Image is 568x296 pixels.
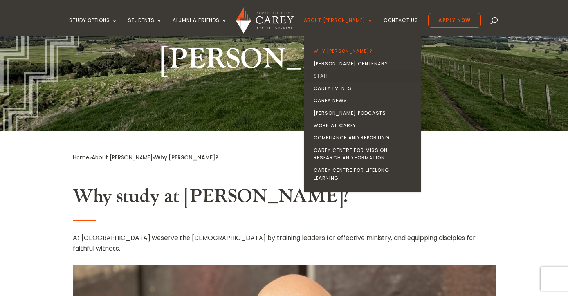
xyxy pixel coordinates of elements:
a: Why [PERSON_NAME]? [306,45,423,58]
a: Students [128,18,162,36]
a: Carey Events [306,82,423,95]
a: About [PERSON_NAME] [304,18,373,36]
a: Carey News [306,94,423,107]
a: Contact Us [384,18,418,36]
h1: Why [PERSON_NAME]? [137,4,431,81]
a: About [PERSON_NAME] [92,153,153,161]
a: Alumni & Friends [173,18,227,36]
img: Carey Baptist College [236,7,294,34]
a: Apply Now [428,13,481,28]
span: Why [PERSON_NAME]? [155,153,218,161]
span: serve the [DEMOGRAPHIC_DATA] by training leaders for effective ministry, and equipping disciples ... [73,233,476,253]
a: [PERSON_NAME] Centenary [306,58,423,70]
a: Compliance and Reporting [306,132,423,144]
a: Home [73,153,89,161]
a: [PERSON_NAME] Podcasts [306,107,423,119]
a: Carey Centre for Lifelong Learning [306,164,423,184]
a: Staff [306,70,423,82]
a: Work at Carey [306,119,423,132]
p: At [GEOGRAPHIC_DATA] we [73,233,496,254]
a: Carey Centre for Mission Research and Formation [306,144,423,164]
span: » » [73,153,218,161]
a: Study Options [69,18,118,36]
h2: Why study at [PERSON_NAME]? [73,185,496,212]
